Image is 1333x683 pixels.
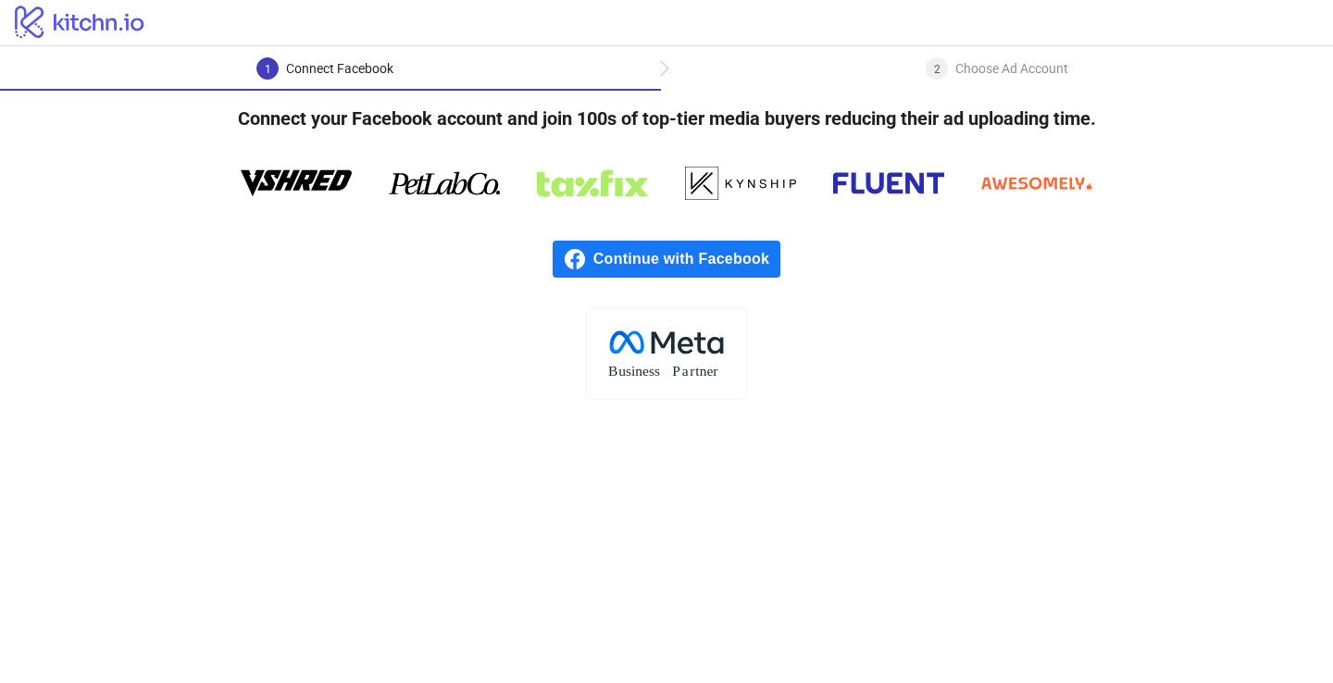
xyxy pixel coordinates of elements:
[672,363,680,379] tspan: P
[695,363,718,379] tspan: tner
[265,63,271,76] span: 1
[286,57,393,80] div: Connect Facebook
[934,63,941,76] span: 2
[593,241,780,278] span: Continue with Facebook
[208,91,1126,146] h4: Connect your Facebook account and join 100s of top-tier media buyers reducing their ad uploading ...
[955,57,1068,80] div: Choose Ad Account
[618,363,660,379] tspan: usiness
[690,363,695,379] tspan: r
[553,241,780,278] a: Continue with Facebook
[608,363,617,379] tspan: B
[682,363,689,379] tspan: a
